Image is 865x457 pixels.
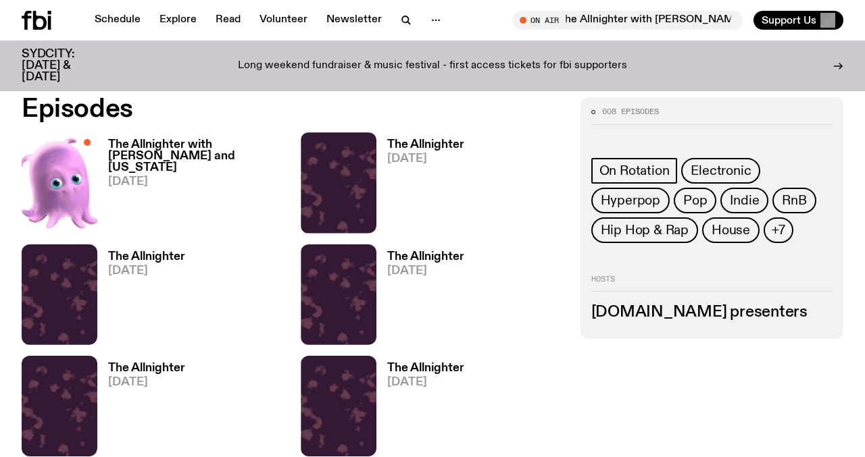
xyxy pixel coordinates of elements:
a: The Allnighter with [PERSON_NAME] and [US_STATE][DATE] [97,139,285,233]
p: Long weekend fundraiser & music festival - first access tickets for fbi supporters [238,60,627,72]
h2: Episodes [22,97,564,122]
a: The Allnighter[DATE] [97,362,185,456]
a: RnB [772,188,816,213]
h3: The Allnighter [108,251,185,263]
span: Indie [730,193,759,208]
span: 608 episodes [602,108,659,115]
span: [DATE] [387,265,464,277]
span: Pop [683,193,707,208]
h3: [DOMAIN_NAME] presenters [591,305,833,320]
a: Read [207,11,249,30]
a: Pop [674,188,716,213]
h3: The Allnighter [108,362,185,374]
span: On Rotation [599,163,670,178]
h3: The Allnighter [387,139,464,151]
h3: SYDCITY: [DATE] & [DATE] [22,49,108,83]
h2: Hosts [591,275,833,292]
span: [DATE] [108,377,185,388]
span: +7 [772,223,785,238]
a: The Allnighter[DATE] [376,139,464,233]
a: On Rotation [591,158,678,184]
a: Explore [151,11,205,30]
a: The Allnighter[DATE] [376,251,464,345]
span: Hyperpop [601,193,660,208]
a: Volunteer [251,11,316,30]
a: House [702,217,760,243]
a: Hip Hop & Rap [591,217,698,243]
span: House [712,223,750,238]
img: An animated image of a pink squid named pearl from Nemo. [22,132,97,233]
a: The Allnighter[DATE] [376,362,464,456]
a: The Allnighter[DATE] [97,251,185,345]
button: +7 [764,217,793,243]
h3: The Allnighter [387,251,464,263]
a: Schedule [86,11,149,30]
a: Electronic [681,158,760,184]
a: Newsletter [318,11,390,30]
h3: The Allnighter with [PERSON_NAME] and [US_STATE] [108,139,285,173]
span: Hip Hop & Rap [601,223,689,238]
a: Hyperpop [591,188,670,213]
span: RnB [782,193,806,208]
span: [DATE] [108,265,185,277]
span: [DATE] [108,176,285,188]
button: Support Us [753,11,843,30]
button: On AirThe Allnighter with [PERSON_NAME] and [US_STATE] [513,11,743,30]
span: [DATE] [387,377,464,388]
a: Indie [720,188,768,213]
h3: The Allnighter [387,362,464,374]
span: Support Us [762,14,816,26]
span: [DATE] [387,153,464,165]
span: Electronic [691,163,751,178]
